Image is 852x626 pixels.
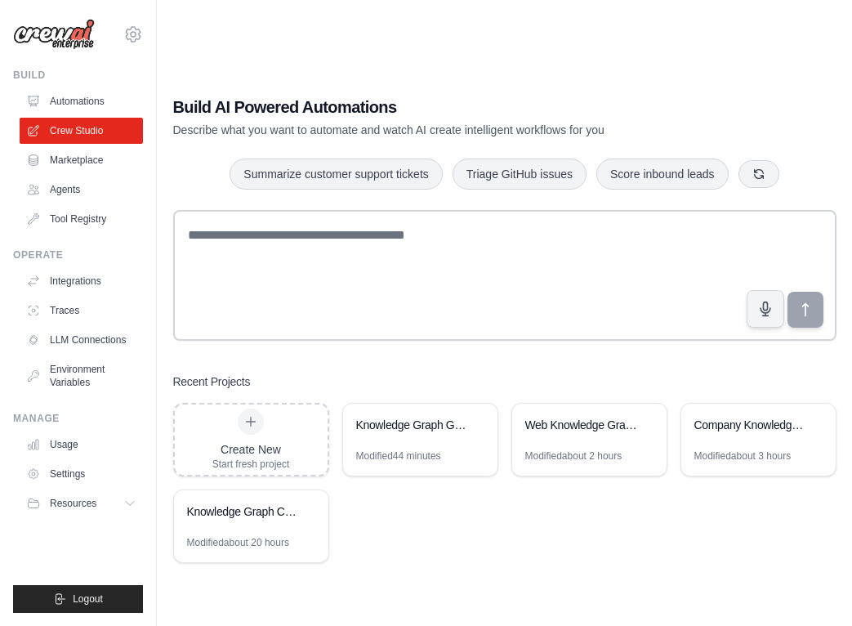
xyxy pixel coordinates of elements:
button: Summarize customer support tickets [230,159,442,190]
button: Click to speak your automation idea [747,290,784,328]
a: Usage [20,431,143,458]
a: Automations [20,88,143,114]
h1: Build AI Powered Automations [173,96,722,118]
a: Settings [20,461,143,487]
div: Operate [13,248,143,262]
a: Tool Registry [20,206,143,232]
div: Modified 44 minutes [356,449,441,463]
h3: Recent Projects [173,373,251,390]
button: Triage GitHub issues [453,159,587,190]
div: Modified about 3 hours [694,449,792,463]
button: Logout [13,585,143,613]
a: Agents [20,177,143,203]
img: Logo [13,19,95,50]
div: Create New [212,441,290,458]
div: Modified about 20 hours [187,536,289,549]
p: Describe what you want to automate and watch AI create intelligent workflows for you [173,122,722,138]
a: Integrations [20,268,143,294]
div: Company Knowledge Graph Builder [694,417,806,433]
a: Environment Variables [20,356,143,396]
div: Start fresh project [212,458,290,471]
span: Resources [50,497,96,510]
div: Knowledge Graph Construction from Company Documents [187,503,299,520]
div: Web Knowledge Graph Extractor [525,417,637,433]
a: Traces [20,297,143,324]
div: Build [13,69,143,82]
a: Marketplace [20,147,143,173]
div: Knowledge Graph Generator from Web Sources [356,417,468,433]
span: Logout [73,592,103,606]
button: Resources [20,490,143,516]
a: LLM Connections [20,327,143,353]
button: Score inbound leads [596,159,729,190]
div: Manage [13,412,143,425]
a: Crew Studio [20,118,143,144]
div: Modified about 2 hours [525,449,622,463]
button: Get new suggestions [738,160,779,188]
